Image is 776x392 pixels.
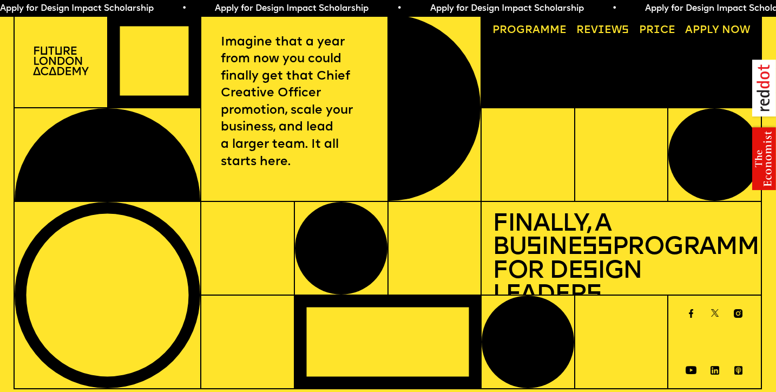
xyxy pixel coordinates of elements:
a: Programme [487,20,572,42]
p: Imagine that a year from now you could finally get that Chief Creative Officer promotion, scale y... [221,34,368,171]
span: s [526,236,541,260]
span: A [685,25,693,36]
span: • [182,4,187,13]
span: s [582,259,597,284]
a: Apply now [680,20,755,42]
h1: Finally, a Bu ine Programme for De ign Leader [492,213,750,307]
span: s [586,283,601,308]
span: ss [582,236,611,260]
a: Reviews [571,20,634,42]
span: • [397,4,402,13]
span: a [532,25,540,36]
a: Price [634,20,681,42]
span: • [612,4,617,13]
